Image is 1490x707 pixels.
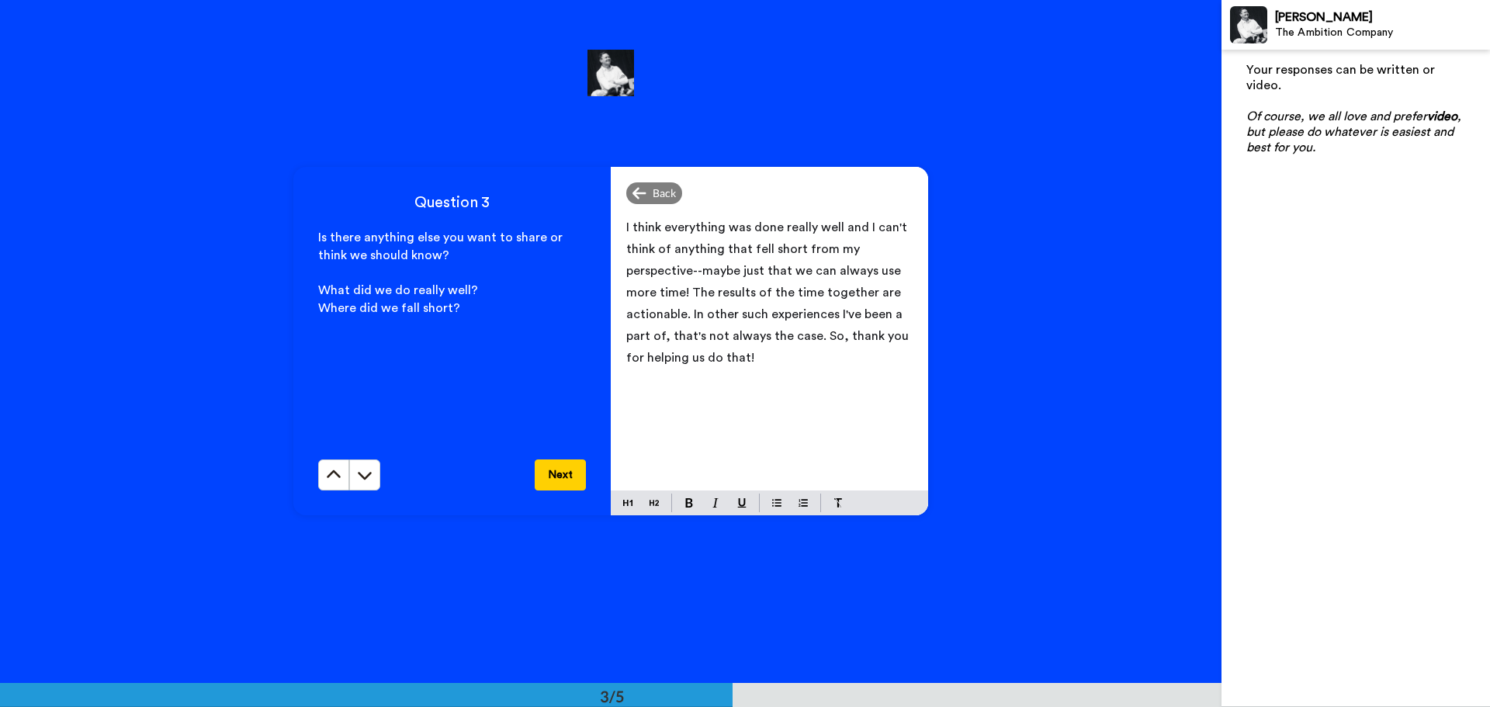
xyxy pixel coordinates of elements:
span: , but please do whatever is easiest and best for you. [1246,110,1464,154]
img: italic-mark.svg [712,498,719,508]
span: What did we do really well? [318,284,478,296]
div: Back [626,182,682,204]
div: [PERSON_NAME] [1275,10,1489,25]
h4: Question 3 [318,192,586,213]
button: Next [535,459,586,490]
span: Where did we fall short? [318,302,460,314]
img: underline-mark.svg [737,498,747,508]
img: Profile Image [1230,6,1267,43]
span: Your responses can be written or video. [1246,64,1438,92]
div: 3/5 [575,685,650,707]
img: bold-mark.svg [685,498,693,508]
span: Of course, we all love and prefer [1246,110,1427,123]
img: heading-two-block.svg [650,497,659,509]
span: Back [653,185,676,201]
span: I think everything was done really well and I can't think of anything that fell short from my per... [626,221,912,364]
img: bulleted-block.svg [772,497,781,509]
img: clear-format.svg [833,498,843,508]
span: Is there anything else you want to share or think we should know? [318,231,566,262]
span: video [1427,110,1457,123]
div: The Ambition Company [1275,26,1489,40]
img: heading-one-block.svg [623,497,632,509]
img: numbered-block.svg [799,497,808,509]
